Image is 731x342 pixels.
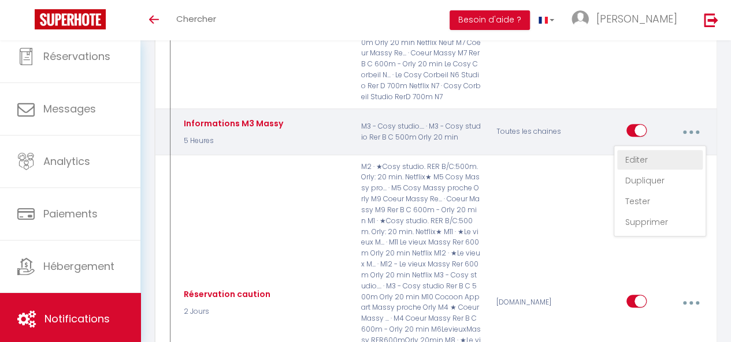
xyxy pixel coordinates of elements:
span: Analytics [43,154,90,168]
span: Réservations [43,49,110,63]
span: Hébergement [43,259,114,273]
span: [PERSON_NAME] [596,12,677,26]
p: 2 Jours [181,306,270,317]
a: Editer [617,150,703,170]
span: Chercher [176,13,216,25]
img: logout [704,13,718,27]
p: 5 Heures [181,136,283,146]
div: Informations M3 Massy [181,117,283,130]
span: Notifications [44,311,110,326]
p: M3 - Cosy studio.... · M3 - Cosy studio Rer B C 500m Orly 20 min [354,115,489,149]
div: Réservation caution [181,288,270,300]
img: Super Booking [35,9,106,29]
a: Tester [617,191,703,211]
span: Messages [43,102,96,116]
img: ... [572,10,589,28]
button: Besoin d'aide ? [450,10,530,30]
div: Toutes les chaines [489,115,579,149]
span: Paiements [43,206,98,221]
a: Dupliquer [617,171,703,190]
a: Supprimer [617,212,703,232]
